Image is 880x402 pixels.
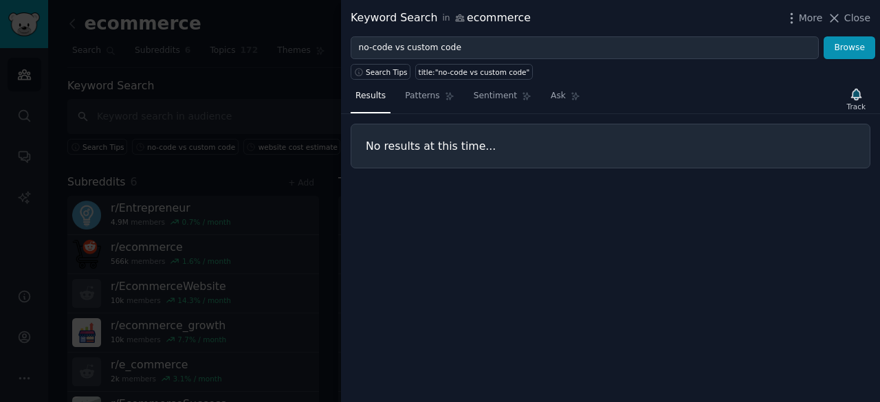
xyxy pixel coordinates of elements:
[546,85,585,113] a: Ask
[366,67,408,77] span: Search Tips
[799,11,823,25] span: More
[405,90,439,102] span: Patterns
[469,85,536,113] a: Sentiment
[847,102,866,111] div: Track
[366,139,855,153] h3: No results at this time...
[784,11,823,25] button: More
[551,90,566,102] span: Ask
[400,85,459,113] a: Patterns
[351,64,410,80] button: Search Tips
[442,12,450,25] span: in
[351,85,390,113] a: Results
[351,10,531,27] div: Keyword Search ecommerce
[351,36,819,60] input: Try a keyword related to your business
[842,85,870,113] button: Track
[419,67,530,77] div: title:"no-code vs custom code"
[474,90,517,102] span: Sentiment
[355,90,386,102] span: Results
[824,36,875,60] button: Browse
[415,64,533,80] a: title:"no-code vs custom code"
[827,11,870,25] button: Close
[844,11,870,25] span: Close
